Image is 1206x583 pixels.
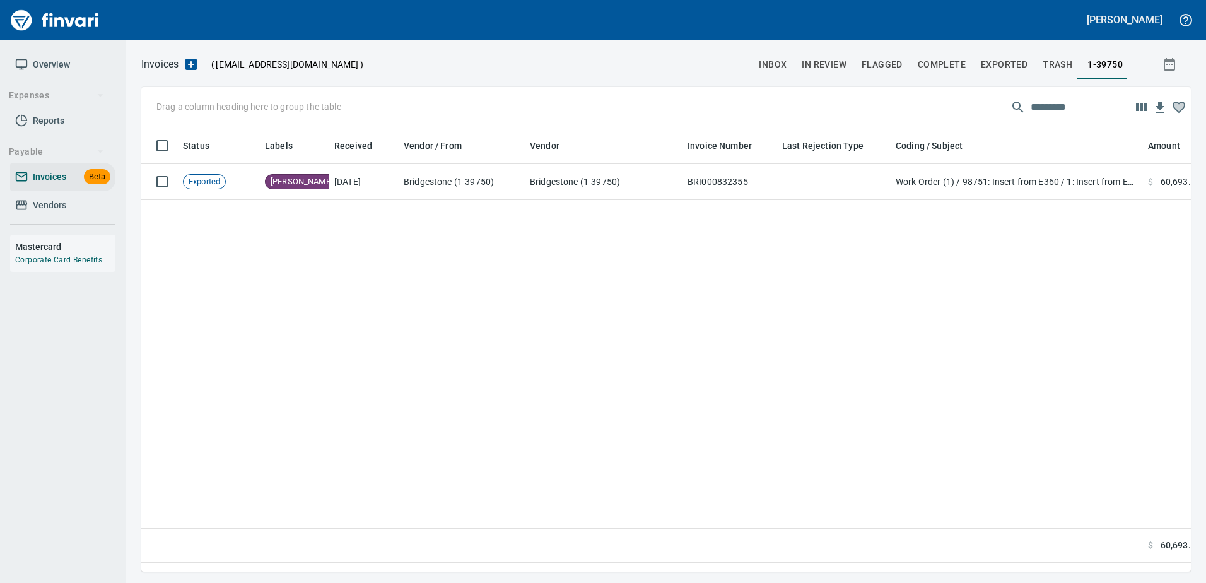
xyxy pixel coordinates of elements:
span: Coding / Subject [896,138,979,153]
span: Invoices [33,169,66,185]
span: 1-39750 [1087,57,1123,73]
span: Status [183,138,209,153]
span: In Review [802,57,846,73]
span: 60,693.00 [1161,175,1201,188]
span: Vendor / From [404,138,462,153]
span: Vendor [530,138,576,153]
span: inbox [759,57,787,73]
span: Complete [918,57,966,73]
button: [PERSON_NAME] [1084,10,1166,30]
button: Column choices favorited. Click to reset to default [1169,98,1188,117]
span: Labels [265,138,293,153]
a: Vendors [10,191,115,220]
span: Exported [184,176,225,188]
nav: breadcrumb [141,57,179,72]
a: InvoicesBeta [10,163,115,191]
a: Overview [10,50,115,79]
span: Status [183,138,226,153]
span: Received [334,138,372,153]
span: Amount [1148,138,1197,153]
button: Download Table [1150,98,1169,117]
span: trash [1043,57,1072,73]
td: BRI000832355 [682,164,777,200]
span: Labels [265,138,309,153]
span: 60,693.00 [1161,539,1201,552]
span: Payable [9,144,104,160]
img: Finvari [8,5,102,35]
span: Exported [981,57,1027,73]
span: Vendors [33,197,66,213]
span: Flagged [862,57,903,73]
span: Invoice Number [688,138,752,153]
button: Choose columns to display [1132,98,1150,117]
span: Reports [33,113,64,129]
span: [PERSON_NAME] [266,176,337,188]
h5: [PERSON_NAME] [1087,13,1162,26]
a: Corporate Card Benefits [15,256,102,264]
span: Last Rejection Type [782,138,864,153]
span: Coding / Subject [896,138,963,153]
a: Reports [10,107,115,135]
span: [EMAIL_ADDRESS][DOMAIN_NAME] [214,58,360,71]
button: Payable [4,140,109,163]
span: Expenses [9,88,104,103]
button: Expenses [4,84,109,107]
span: $ [1148,175,1153,188]
h6: Mastercard [15,240,115,254]
button: Show invoices within a particular date range [1150,53,1191,76]
span: $ [1148,539,1153,552]
td: Bridgestone (1-39750) [525,164,682,200]
td: Bridgestone (1-39750) [399,164,525,200]
span: Last Rejection Type [782,138,880,153]
span: Overview [33,57,70,73]
button: Upload an Invoice [179,57,204,72]
p: Drag a column heading here to group the table [156,100,341,113]
td: Work Order (1) / 98751: Insert from E360 / 1: Insert from E360 / 2: Parts/Other [891,164,1143,200]
span: Vendor [530,138,559,153]
span: Vendor / From [404,138,478,153]
p: ( ) [204,58,363,71]
td: [DATE] [329,164,399,200]
span: Beta [84,170,110,184]
span: Amount [1148,138,1180,153]
span: Received [334,138,389,153]
span: Invoice Number [688,138,768,153]
p: Invoices [141,57,179,72]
